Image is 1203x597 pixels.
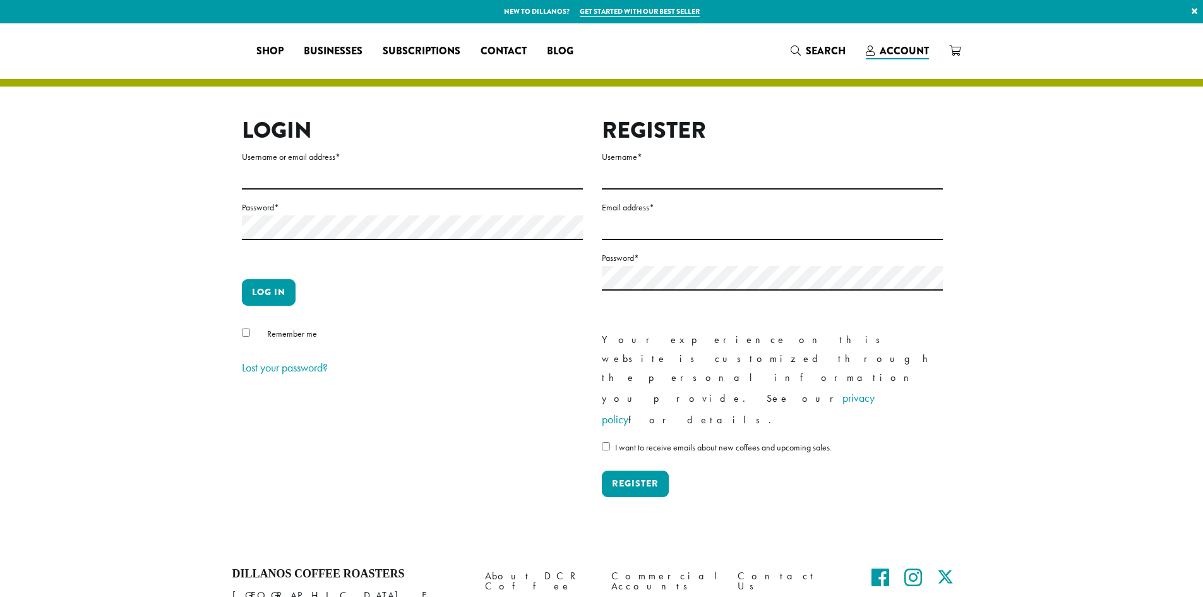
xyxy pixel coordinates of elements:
a: Lost your password? [242,360,328,375]
label: Email address [602,200,943,215]
h2: Register [602,117,943,144]
label: Password [242,200,583,215]
span: Contact [481,44,527,59]
a: Get started with our best seller [580,6,700,17]
a: Search [781,40,856,61]
h4: Dillanos Coffee Roasters [232,567,466,581]
span: Shop [256,44,284,59]
button: Log in [242,279,296,306]
span: Blog [547,44,573,59]
a: Commercial Accounts [611,567,719,594]
span: I want to receive emails about new coffees and upcoming sales. [615,442,832,453]
span: Subscriptions [383,44,460,59]
h2: Login [242,117,583,144]
span: Businesses [304,44,362,59]
a: privacy policy [602,390,875,426]
a: Contact Us [738,567,845,594]
label: Username [602,149,943,165]
a: Shop [246,41,294,61]
label: Username or email address [242,149,583,165]
p: Your experience on this website is customized through the personal information you provide. See o... [602,330,943,430]
button: Register [602,471,669,497]
a: About DCR Coffee [485,567,592,594]
span: Remember me [267,328,317,339]
span: Account [880,44,929,58]
span: Search [806,44,846,58]
input: I want to receive emails about new coffees and upcoming sales. [602,442,610,450]
label: Password [602,250,943,266]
